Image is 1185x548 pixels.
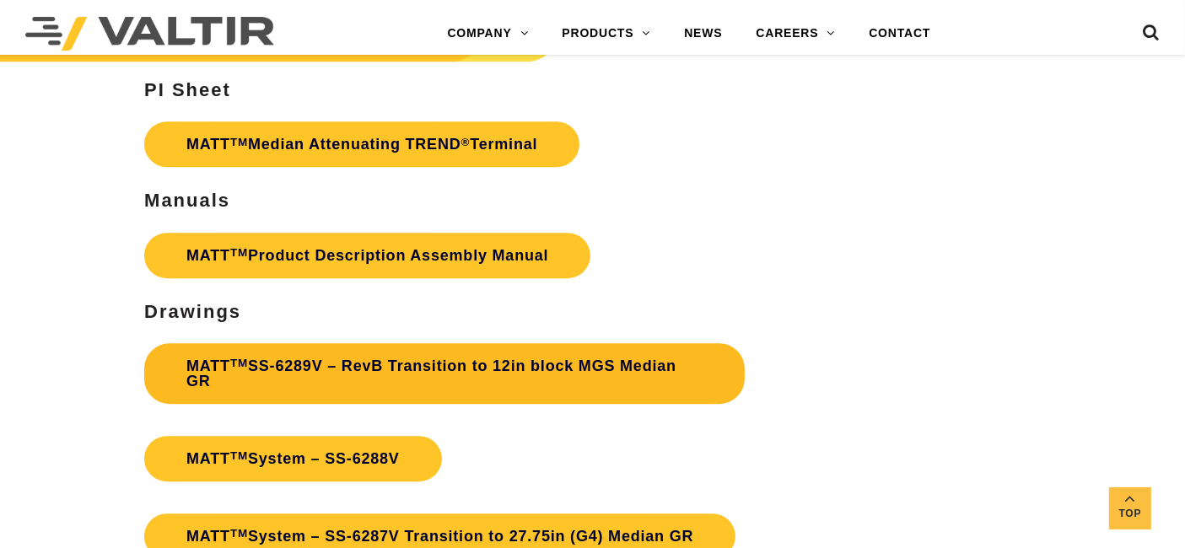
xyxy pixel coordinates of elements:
[230,449,248,462] sup: TM
[545,17,667,51] a: PRODUCTS
[1109,487,1151,529] a: Top
[144,121,579,167] a: MATTTMMedian Attenuating TREND®Terminal
[230,357,248,369] sup: TM
[144,343,745,404] a: MATTTMSS-6289V – RevB Transition to 12in block MGS Median GR
[739,17,852,51] a: CAREERS
[144,190,230,211] strong: Manuals
[144,79,231,100] strong: PI Sheet
[852,17,947,51] a: CONTACT
[667,17,739,51] a: NEWS
[461,136,471,148] sup: ®
[431,17,546,51] a: COMPANY
[25,17,274,51] img: Valtir
[230,136,248,148] sup: TM
[144,301,241,322] strong: Drawings
[230,527,248,540] sup: TM
[144,436,442,481] a: MATTTMSystem – SS-6288V
[1109,504,1151,524] span: Top
[230,246,248,259] sup: TM
[144,233,590,278] a: MATTTMProduct Description Assembly Manual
